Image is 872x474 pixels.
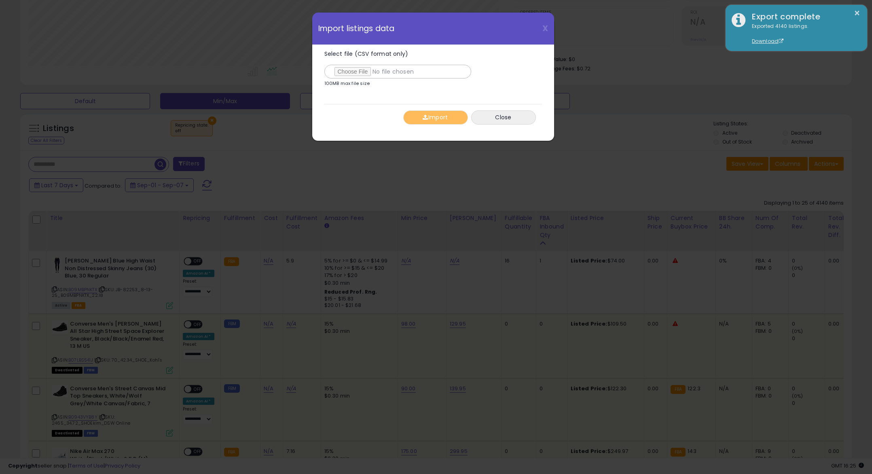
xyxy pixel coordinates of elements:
[471,110,536,125] button: Close
[324,50,408,58] span: Select file (CSV format only)
[324,81,370,86] p: 100MB max file size
[542,23,548,34] span: X
[752,38,783,44] a: Download
[746,23,861,45] div: Exported 4140 listings.
[746,11,861,23] div: Export complete
[403,110,468,125] button: Import
[854,8,860,18] button: ×
[318,25,395,32] span: Import listings data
